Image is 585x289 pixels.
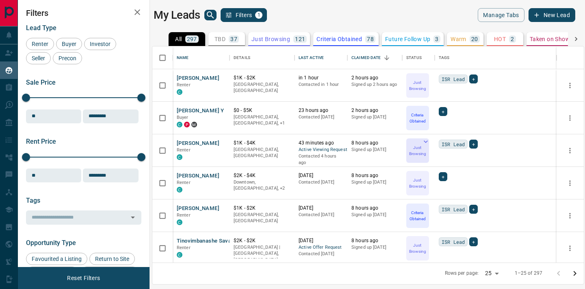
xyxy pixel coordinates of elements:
div: Favourited a Listing [26,253,87,265]
div: Precon [53,52,82,64]
div: Last Active [295,46,347,69]
span: Tags [26,197,40,204]
button: [PERSON_NAME] [177,74,219,82]
span: ISR Lead [442,140,465,148]
div: Return to Site [89,253,135,265]
p: [GEOGRAPHIC_DATA], [GEOGRAPHIC_DATA] [234,212,290,224]
button: search button [204,10,217,20]
span: Investor [87,41,113,47]
p: Signed up [DATE] [351,212,398,218]
p: Rows per page: [445,270,479,277]
p: Just Browsing [407,242,428,254]
span: Favourited a Listing [29,256,84,262]
div: condos.ca [177,187,182,193]
span: + [472,205,475,213]
p: TBD [214,36,225,42]
span: Buyer [177,115,188,120]
p: All [175,36,182,42]
div: Claimed Date [351,46,381,69]
div: + [469,205,478,214]
span: Buyer [59,41,79,47]
p: Warm [451,36,466,42]
button: Open [127,212,139,223]
button: [PERSON_NAME] Y [177,107,224,115]
div: condos.ca [177,89,182,95]
p: [GEOGRAPHIC_DATA] | [GEOGRAPHIC_DATA], [GEOGRAPHIC_DATA] [234,244,290,263]
div: Tags [435,46,557,69]
span: + [442,107,444,116]
p: 8 hours ago [351,140,398,147]
p: 8 hours ago [351,205,398,212]
div: Name [177,46,189,69]
button: more [564,242,576,254]
button: more [564,210,576,222]
div: Renter [26,38,54,50]
span: Lead Type [26,24,56,32]
p: Just Browsing [407,144,428,157]
p: 8 hours ago [351,172,398,179]
span: Sale Price [26,79,56,86]
h2: Filters [26,8,141,18]
button: [PERSON_NAME] [177,205,219,212]
button: [PERSON_NAME] [177,172,219,180]
p: 2 hours ago [351,107,398,114]
div: property.ca [184,122,190,127]
button: Manage Tabs [478,8,524,22]
p: 8 hours ago [351,237,398,244]
p: 297 [187,36,197,42]
span: Seller [29,55,48,61]
p: $2K - $2K [234,237,290,244]
span: Renter [177,82,191,88]
div: + [469,237,478,246]
span: ISR Lead [442,75,465,83]
div: condos.ca [177,154,182,160]
p: [DATE] [299,237,343,244]
span: 1 [256,12,262,18]
p: East End, Toronto [234,179,290,192]
p: Signed up [DATE] [351,244,398,251]
p: 23 hours ago [299,107,343,114]
span: Renter [177,147,191,153]
span: Opportunity Type [26,239,76,247]
div: Details [234,46,250,69]
p: [GEOGRAPHIC_DATA], [GEOGRAPHIC_DATA] [234,81,290,94]
button: more [564,79,576,92]
p: Contacted 4 hours ago [299,153,343,166]
button: New Lead [529,8,575,22]
p: in 1 hour [299,74,343,81]
p: 20 [471,36,478,42]
span: Rent Price [26,138,56,145]
p: 43 minutes ago [299,140,343,147]
span: Renter [177,212,191,218]
div: Investor [84,38,116,50]
span: Precon [56,55,79,61]
p: Toronto [234,114,290,127]
div: Buyer [56,38,82,50]
p: 1–25 of 297 [515,270,542,277]
span: ISR Lead [442,238,465,246]
span: Renter [177,180,191,185]
div: Status [406,46,422,69]
span: Renter [177,245,191,250]
p: 37 [230,36,237,42]
button: more [564,144,576,157]
p: 78 [367,36,374,42]
button: Tinovimbanashe Savado [177,237,237,245]
div: Claimed Date [347,46,402,69]
span: Active Viewing Request [299,147,343,153]
p: Contacted in 1 hour [299,81,343,88]
p: Contacted [DATE] [299,114,343,120]
div: + [469,74,478,83]
div: Status [402,46,435,69]
p: Criteria Obtained [407,210,428,222]
div: + [439,107,447,116]
p: 2 [511,36,514,42]
p: Future Follow Up [385,36,430,42]
p: [GEOGRAPHIC_DATA], [GEOGRAPHIC_DATA] [234,147,290,159]
span: + [472,140,475,148]
div: Tags [439,46,450,69]
div: Last Active [299,46,324,69]
p: [DATE] [299,172,343,179]
p: Criteria Obtained [407,112,428,124]
p: $1K - $2K [234,205,290,212]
